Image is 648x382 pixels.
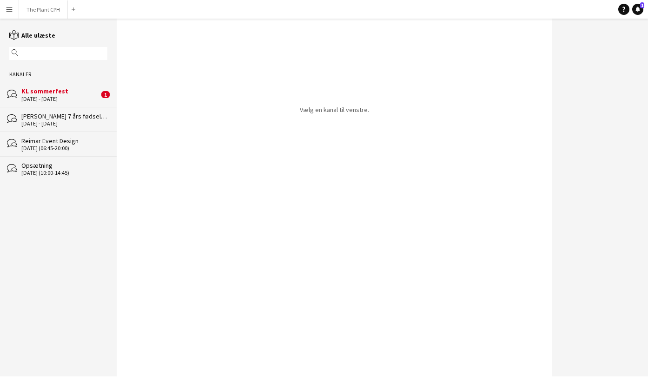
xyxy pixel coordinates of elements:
[101,91,110,98] span: 1
[19,0,68,19] button: The Plant CPH
[632,4,643,15] a: 1
[21,96,99,102] div: [DATE] - [DATE]
[21,170,107,176] div: [DATE] (10:00-14:45)
[21,161,107,170] div: Opsætning
[21,145,107,151] div: [DATE] (06:45-20:00)
[9,31,55,40] a: Alle ulæste
[640,2,644,8] span: 1
[21,120,107,127] div: [DATE] - [DATE]
[300,105,369,114] p: Vælg en kanal til venstre.
[21,137,107,145] div: Reimar Event Design
[21,87,99,95] div: KL sommerfest
[21,112,107,120] div: [PERSON_NAME] 7 års fødselsdag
